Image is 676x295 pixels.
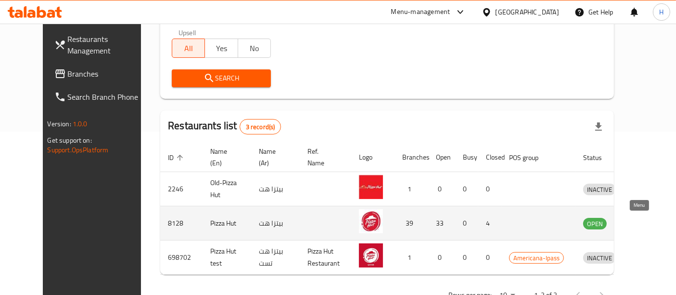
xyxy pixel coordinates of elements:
[210,146,240,169] span: Name (En)
[160,143,661,275] table: enhanced table
[203,172,251,206] td: Old-Pizza Hut
[307,146,340,169] span: Ref. Name
[509,152,551,163] span: POS group
[73,118,88,130] span: 1.0.0
[496,7,559,17] div: [GEOGRAPHIC_DATA]
[583,184,616,195] div: INACTIVE
[179,72,263,84] span: Search
[478,172,501,206] td: 0
[251,172,300,206] td: بيتزا هت
[583,253,616,264] span: INACTIVE
[583,184,616,195] span: INACTIVE
[251,241,300,275] td: بيتزا هت تست
[209,41,234,55] span: Yes
[238,39,271,58] button: No
[168,152,186,163] span: ID
[359,243,383,268] img: Pizza Hut test
[160,241,203,275] td: 698702
[428,241,455,275] td: 0
[240,122,281,132] span: 3 record(s)
[251,206,300,241] td: بيتزا هت
[172,39,205,58] button: All
[510,253,563,264] span: Americana-Ipass
[160,206,203,241] td: 8128
[395,172,428,206] td: 1
[168,119,281,134] h2: Restaurants list
[428,143,455,172] th: Open
[300,241,351,275] td: Pizza Hut Restaurant
[259,146,288,169] span: Name (Ar)
[583,218,607,229] span: OPEN
[68,91,148,103] span: Search Branch Phone
[240,119,281,134] div: Total records count
[428,206,455,241] td: 33
[47,62,156,85] a: Branches
[478,143,501,172] th: Closed
[68,33,148,56] span: Restaurants Management
[242,41,267,55] span: No
[455,143,478,172] th: Busy
[428,172,455,206] td: 0
[359,209,383,233] img: Pizza Hut
[203,206,251,241] td: Pizza Hut
[160,172,203,206] td: 2246
[478,206,501,241] td: 4
[203,241,251,275] td: Pizza Hut test
[395,241,428,275] td: 1
[68,68,148,80] span: Branches
[48,118,71,130] span: Version:
[478,241,501,275] td: 0
[176,41,201,55] span: All
[48,144,109,156] a: Support.OpsPlatform
[359,175,383,199] img: Old-Pizza Hut
[659,7,663,17] span: H
[455,241,478,275] td: 0
[172,69,271,87] button: Search
[455,172,478,206] td: 0
[47,27,156,62] a: Restaurants Management
[391,6,450,18] div: Menu-management
[395,206,428,241] td: 39
[583,152,614,163] span: Status
[587,115,610,138] div: Export file
[204,39,238,58] button: Yes
[179,29,196,36] label: Upsell
[351,143,395,172] th: Logo
[395,143,428,172] th: Branches
[47,85,156,108] a: Search Branch Phone
[455,206,478,241] td: 0
[48,134,92,147] span: Get support on:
